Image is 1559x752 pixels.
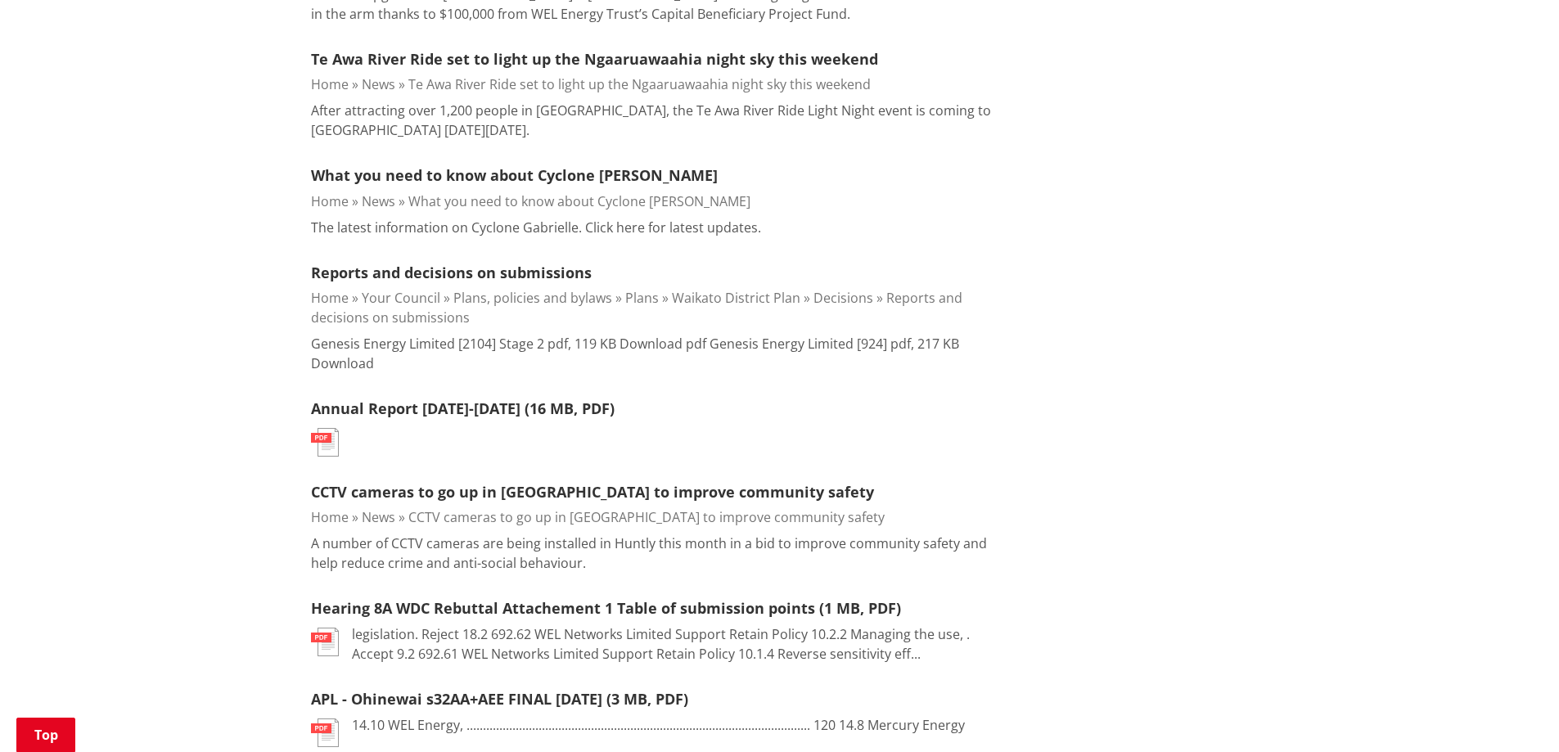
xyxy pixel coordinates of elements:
p: Genesis Energy Limited [2104] Stage 2 pdf, 119 KB Download pdf Genesis Energy Limited [924] pdf, ... [311,334,1008,373]
a: Home [311,75,349,93]
p: legislation. Reject 18.2 692.62 WEL Networks Limited Support Retain Policy 10.2.2 Managing the us... [352,624,1008,664]
a: Plans, policies and bylaws [453,289,612,307]
a: News [362,75,395,93]
a: News [362,508,395,526]
a: APL - Ohinewai s32AA+AEE FINAL [DATE] (3 MB, PDF) [311,689,688,709]
iframe: Messenger Launcher [1484,683,1543,742]
p: After attracting over 1,200 people in [GEOGRAPHIC_DATA], the Te Awa River Ride Light Night event ... [311,101,1008,140]
p: 14.10 WEL Energy, .................................................................................. [352,715,965,735]
a: Reports and decisions on submissions​ [311,289,962,326]
a: Home [311,289,349,307]
p: The latest information on Cyclone Gabrielle. Click here for latest updates. [311,218,761,237]
a: Top [16,718,75,752]
a: Reports and decisions on submissions [311,263,592,282]
a: Hearing 8A WDC Rebuttal Attachement 1 Table of submission points (1 MB, PDF) [311,598,901,618]
a: News [362,192,395,210]
a: Te Awa River Ride set to light up the Ngaaruawaahia night sky this weekend [408,75,871,93]
img: document-pdf.svg [311,428,339,457]
a: Home [311,508,349,526]
a: Decisions [813,289,873,307]
p: A number of CCTV cameras are being installed in Huntly this month in a bid to improve community s... [311,534,1008,573]
img: document-pdf.svg [311,628,339,656]
a: Your Council [362,289,440,307]
a: Plans [625,289,659,307]
a: What you need to know about Cyclone [PERSON_NAME] [311,165,718,185]
a: CCTV cameras to go up in [GEOGRAPHIC_DATA] to improve community safety [408,508,885,526]
a: What you need to know about Cyclone [PERSON_NAME] [408,192,750,210]
a: CCTV cameras to go up in [GEOGRAPHIC_DATA] to improve community safety [311,482,874,502]
a: Te Awa River Ride set to light up the Ngaaruawaahia night sky this weekend [311,49,878,69]
a: Home [311,192,349,210]
a: Annual Report [DATE]-[DATE] (16 MB, PDF) [311,399,615,418]
a: Waikato District Plan [672,289,800,307]
img: document-pdf.svg [311,718,339,747]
